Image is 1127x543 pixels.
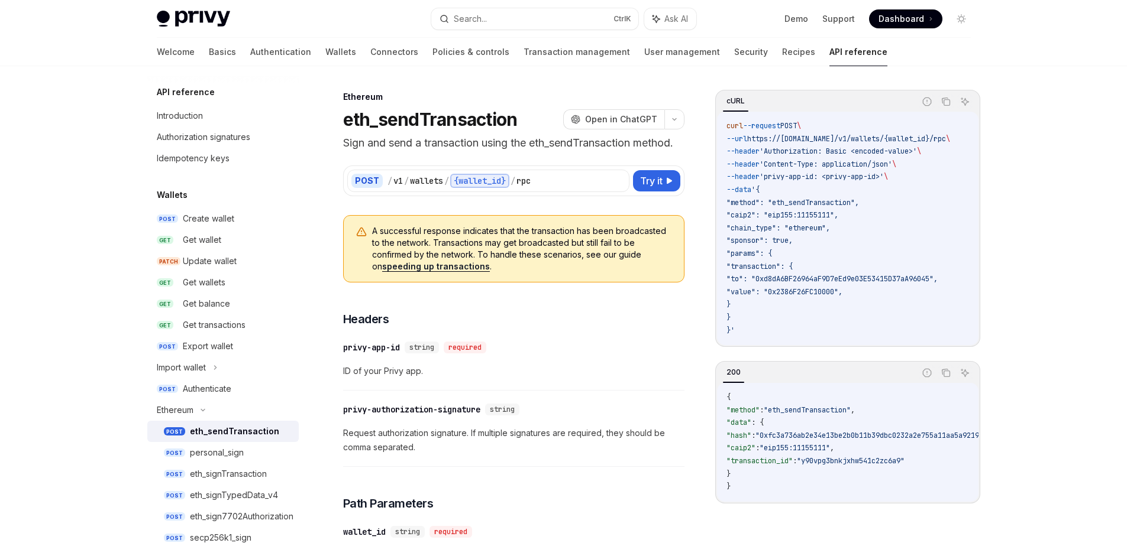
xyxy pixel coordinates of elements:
[190,488,278,502] div: eth_signTypedData_v4
[147,421,299,442] a: POSTeth_sendTransaction
[343,364,684,378] span: ID of your Privy app.
[760,172,884,181] span: 'privy-app-id: <privy-app-id>'
[782,38,815,66] a: Recipes
[938,94,954,109] button: Copy the contents from the code block
[952,9,971,28] button: Toggle dark mode
[157,109,203,123] div: Introduction
[190,467,267,481] div: eth_signTransaction
[209,38,236,66] a: Basics
[726,210,838,220] span: "caip2": "eip155:11155111",
[784,13,808,25] a: Demo
[157,257,180,266] span: PATCH
[343,495,434,512] span: Path Parameters
[147,126,299,148] a: Authorization signatures
[382,261,490,272] a: speeding up transactions
[751,185,760,194] span: '{
[183,254,237,268] div: Update wallet
[822,13,855,25] a: Support
[640,174,663,188] span: Try it
[351,174,383,188] div: POST
[633,170,680,191] button: Try it
[851,405,855,415] span: ,
[726,249,772,258] span: "params": {
[797,456,905,466] span: "y90vpg3bnkjxhw541c2zc6a9"
[147,336,299,357] a: POSTExport wallet
[147,272,299,293] a: GETGet wallets
[157,342,178,351] span: POST
[157,151,230,165] div: Idempotency keys
[343,91,684,103] div: Ethereum
[164,534,185,542] span: POST
[726,185,751,194] span: --data
[726,223,830,233] span: "chain_type": "ethereum",
[250,38,311,66] a: Authentication
[147,485,299,506] a: POSTeth_signTypedData_v4
[343,426,684,454] span: Request authorization signature. If multiple signatures are required, they should be comma separa...
[760,147,917,156] span: 'Authorization: Basic <encoded-value>'
[157,278,173,287] span: GET
[664,13,688,25] span: Ask AI
[644,8,696,30] button: Ask AI
[395,527,420,537] span: string
[190,424,279,438] div: eth_sendTransaction
[372,225,672,272] span: A successful response indicates that the transaction has been broadcasted to the network. Transac...
[723,94,748,108] div: cURL
[919,365,935,381] button: Report incorrect code
[147,293,299,314] a: GETGet balance
[726,456,793,466] span: "transaction_id"
[726,326,735,335] span: }'
[157,236,173,245] span: GET
[869,9,942,28] a: Dashboard
[147,442,299,463] a: POSTpersonal_sign
[726,121,743,131] span: curl
[343,109,518,130] h1: eth_sendTransaction
[726,147,760,156] span: --header
[147,105,299,126] a: Introduction
[764,405,851,415] span: "eth_sendTransaction"
[726,482,731,491] span: }
[957,94,973,109] button: Ask AI
[726,405,760,415] span: "method"
[726,236,793,245] span: "sponsor": true,
[829,38,887,66] a: API reference
[356,226,367,238] svg: Warning
[830,443,834,453] span: ,
[511,175,515,187] div: /
[183,382,231,396] div: Authenticate
[147,314,299,336] a: GETGet transactions
[164,427,185,436] span: POST
[726,300,731,309] span: }
[183,318,246,332] div: Get transactions
[490,405,515,414] span: string
[524,38,630,66] a: Transaction management
[183,212,234,226] div: Create wallet
[157,38,195,66] a: Welcome
[164,470,185,479] span: POST
[726,262,793,271] span: "transaction": {
[743,121,780,131] span: --request
[410,175,443,187] div: wallets
[157,188,188,202] h5: Wallets
[370,38,418,66] a: Connectors
[613,14,631,24] span: Ctrl K
[157,300,173,308] span: GET
[917,147,921,156] span: \
[393,175,403,187] div: v1
[755,443,760,453] span: :
[444,175,449,187] div: /
[797,121,801,131] span: \
[734,38,768,66] a: Security
[516,175,531,187] div: rpc
[343,526,386,538] div: wallet_id
[157,11,230,27] img: light logo
[726,134,747,144] span: --url
[183,275,225,290] div: Get wallets
[147,378,299,399] a: POSTAuthenticate
[450,174,509,188] div: {wallet_id}
[780,121,797,131] span: POST
[751,431,755,440] span: :
[946,134,950,144] span: \
[747,134,946,144] span: https://[DOMAIN_NAME]/v1/wallets/{wallet_id}/rpc
[938,365,954,381] button: Copy the contents from the code block
[431,8,638,30] button: Search...CtrlK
